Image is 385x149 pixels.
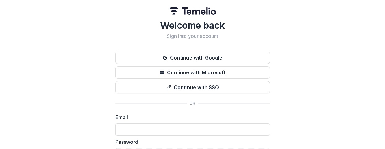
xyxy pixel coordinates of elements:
[169,7,216,15] img: Temelio
[115,138,266,146] label: Password
[115,52,270,64] button: Continue with Google
[115,33,270,39] h2: Sign into your account
[115,66,270,79] button: Continue with Microsoft
[115,81,270,93] button: Continue with SSO
[115,114,266,121] label: Email
[115,20,270,31] h1: Welcome back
